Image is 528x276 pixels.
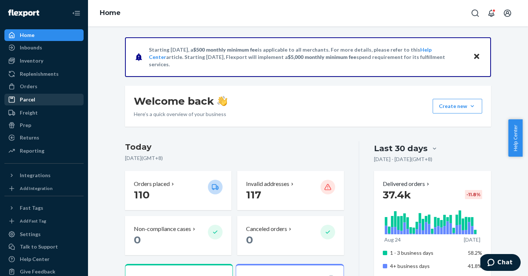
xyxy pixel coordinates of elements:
h1: Welcome back [134,94,227,108]
button: Fast Tags [4,202,84,214]
button: Non-compliance cases 0 [125,216,231,255]
div: Talk to Support [20,243,58,250]
div: Add Integration [20,185,52,191]
button: Canceled orders 0 [237,216,344,255]
div: Reporting [20,147,44,154]
button: Open Search Box [468,6,483,20]
button: Delivered orders [383,180,431,188]
div: -11.8 % [465,190,482,199]
span: 37.4k [383,189,411,201]
div: Inventory [20,57,43,64]
div: Parcel [20,96,35,103]
a: Inventory [4,55,84,67]
span: $5,000 monthly minimum fee [288,54,356,60]
span: 58.2% [468,250,482,256]
button: Create new [433,99,482,113]
p: Orders placed [134,180,170,188]
div: Integrations [20,172,51,179]
img: Flexport logo [8,10,39,17]
div: Add Fast Tag [20,218,46,224]
a: Prep [4,119,84,131]
div: Help Center [20,256,49,263]
div: Freight [20,109,38,116]
button: Invalid addresses 117 [237,171,344,210]
p: Non-compliance cases [134,225,191,233]
p: [DATE] - [DATE] ( GMT+8 ) [374,156,432,163]
button: Talk to Support [4,241,84,253]
a: Orders [4,81,84,92]
a: Home [100,9,121,17]
a: Home [4,29,84,41]
p: Here’s a quick overview of your business [134,111,227,118]
p: Aug 24 [384,236,401,243]
iframe: Opens a widget where you can chat to one of our agents [480,254,521,272]
div: Returns [20,134,39,141]
div: Prep [20,122,31,129]
span: 0 [134,234,141,246]
a: Inbounds [4,42,84,53]
img: hand-wave emoji [217,96,227,106]
p: Canceled orders [246,225,287,233]
button: Orders placed 110 [125,171,231,210]
button: Integrations [4,169,84,181]
a: Reporting [4,145,84,157]
button: Close [472,52,481,62]
ol: breadcrumbs [94,3,126,24]
div: Give Feedback [20,268,55,275]
a: Settings [4,228,84,240]
p: 1 - 3 business days [390,249,462,257]
p: [DATE] ( GMT+8 ) [125,154,344,162]
button: Help Center [508,119,522,157]
span: 117 [246,189,261,201]
div: Last 30 days [374,143,428,154]
span: 0 [246,234,253,246]
a: Parcel [4,94,84,105]
div: Fast Tags [20,204,43,212]
a: Replenishments [4,68,84,80]
span: 110 [134,189,150,201]
div: Inbounds [20,44,42,51]
p: Invalid addresses [246,180,289,188]
a: Help Center [4,253,84,265]
button: Open account menu [500,6,515,20]
span: 41.8% [468,263,482,269]
h3: Today [125,141,344,153]
div: Replenishments [20,70,59,78]
p: [DATE] [464,236,480,243]
a: Freight [4,107,84,119]
p: Starting [DATE], a is applicable to all merchants. For more details, please refer to this article... [149,46,466,68]
p: 4+ business days [390,262,462,270]
button: Open notifications [484,6,499,20]
div: Orders [20,83,37,90]
div: Settings [20,231,41,238]
div: Home [20,31,34,39]
span: $500 monthly minimum fee [193,46,258,53]
a: Add Fast Tag [4,217,84,225]
a: Add Integration [4,184,84,193]
a: Returns [4,132,84,143]
button: Close Navigation [69,6,84,20]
